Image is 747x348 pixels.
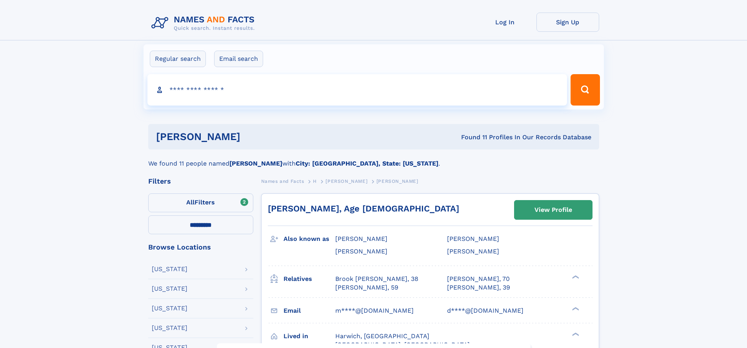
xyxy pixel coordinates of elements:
a: [PERSON_NAME] [325,176,367,186]
div: [US_STATE] [152,325,187,331]
div: ❯ [570,274,580,279]
b: City: [GEOGRAPHIC_DATA], State: [US_STATE] [296,160,438,167]
div: [US_STATE] [152,286,187,292]
div: ❯ [570,332,580,337]
span: [PERSON_NAME] [376,179,418,184]
span: [PERSON_NAME] [335,235,387,242]
span: All [186,199,194,206]
label: Filters [148,193,253,212]
h1: [PERSON_NAME] [156,132,351,142]
h3: Relatives [284,272,335,286]
div: Filters [148,178,253,185]
input: search input [147,74,567,106]
a: [PERSON_NAME], Age [DEMOGRAPHIC_DATA] [268,204,459,213]
span: [PERSON_NAME] [447,235,499,242]
span: Harwich, [GEOGRAPHIC_DATA] [335,332,429,340]
span: [PERSON_NAME] [335,248,387,255]
img: Logo Names and Facts [148,13,261,34]
div: Browse Locations [148,244,253,251]
div: Found 11 Profiles In Our Records Database [351,133,591,142]
a: Names and Facts [261,176,304,186]
b: [PERSON_NAME] [229,160,282,167]
h3: Email [284,304,335,317]
div: View Profile [534,201,572,219]
div: [US_STATE] [152,305,187,312]
div: We found 11 people named with . [148,149,599,168]
a: [PERSON_NAME], 59 [335,283,398,292]
div: ❯ [570,306,580,311]
button: Search Button [571,74,600,106]
h3: Also known as [284,232,335,246]
a: Log In [474,13,536,32]
span: [PERSON_NAME] [325,179,367,184]
a: [PERSON_NAME], 39 [447,283,510,292]
a: Sign Up [536,13,599,32]
a: Brook [PERSON_NAME], 38 [335,275,418,283]
label: Email search [214,51,263,67]
div: [US_STATE] [152,266,187,272]
label: Regular search [150,51,206,67]
h3: Lived in [284,330,335,343]
a: View Profile [514,200,592,219]
a: H [313,176,317,186]
a: [PERSON_NAME], 70 [447,275,510,283]
span: [PERSON_NAME] [447,248,499,255]
span: H [313,179,317,184]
